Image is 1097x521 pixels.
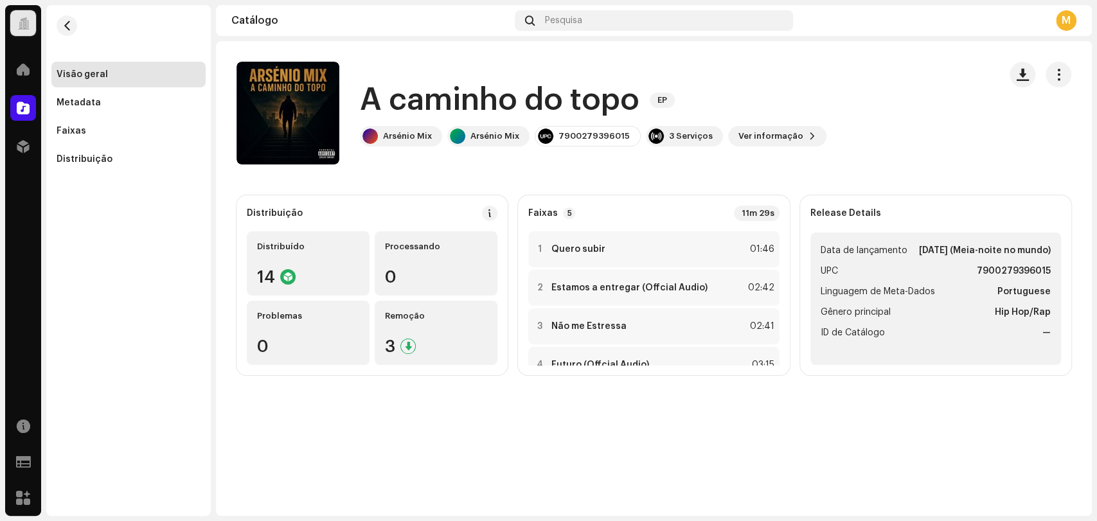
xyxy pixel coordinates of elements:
span: Pesquisa [545,15,582,26]
div: 03:15 [746,357,774,373]
div: Distribuído [257,242,359,252]
button: Ver informação [728,126,826,146]
strong: — [1042,325,1051,340]
div: Catálogo [231,15,510,26]
span: Data de lançamento [821,243,907,258]
div: M [1056,10,1076,31]
span: Linguagem de Meta-Dados [821,284,935,299]
strong: Quero subir [551,244,605,254]
div: 7900279396015 [558,131,630,141]
div: 02:42 [746,280,774,296]
strong: Não me Estressa [551,321,627,331]
h1: A caminho do topo [360,80,639,121]
div: Distribuição [247,208,303,218]
div: Visão geral [57,69,108,80]
span: Ver informação [738,123,803,149]
div: Remoção [385,311,487,321]
span: Gênero principal [821,305,891,320]
strong: Futuro (Offcial Áudio) [551,360,649,370]
re-m-nav-item: Metadata [51,90,206,116]
re-m-nav-item: Visão geral [51,62,206,87]
re-m-nav-item: Distribuição [51,146,206,172]
div: Problemas [257,311,359,321]
span: UPC [821,263,838,279]
re-m-nav-item: Faixas [51,118,206,144]
strong: Hip Hop/Rap [995,305,1051,320]
strong: Portuguese [997,284,1051,299]
strong: Estamos a entregar (Offcial Áudio) [551,283,708,293]
div: 02:41 [746,319,774,334]
strong: 7900279396015 [977,263,1051,279]
strong: [DATE] (Meia-noite no mundo) [919,243,1051,258]
strong: Release Details [810,208,881,218]
div: 11m 29s [734,206,780,221]
div: Distribuição [57,154,112,164]
span: ID de Catálogo [821,325,885,340]
div: Processando [385,242,487,252]
p-badge: 5 [563,208,575,219]
div: Metadata [57,98,101,108]
div: 3 Serviços [669,131,713,141]
div: Arsénio Mix [470,131,519,141]
span: EP [650,93,675,108]
div: 01:46 [746,242,774,257]
div: Arsénio Mix [383,131,432,141]
strong: Faixas [528,208,558,218]
div: Faixas [57,126,86,136]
